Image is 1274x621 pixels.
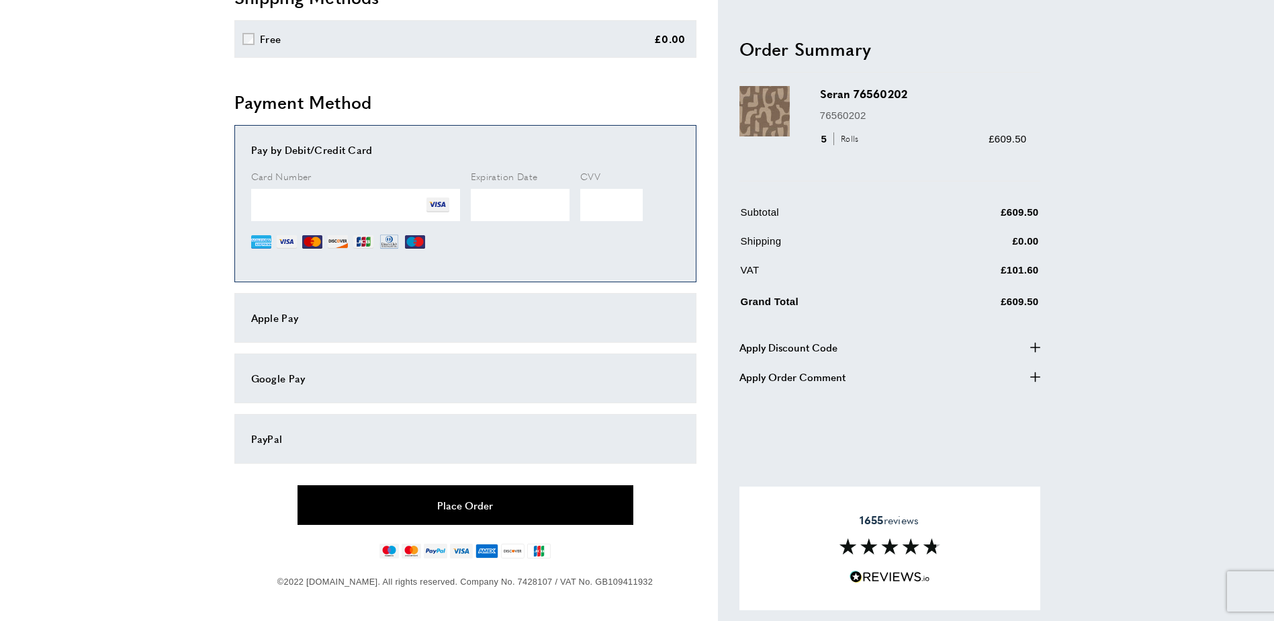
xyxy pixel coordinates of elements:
[251,189,460,221] iframe: Secure Credit Card Frame - Credit Card Number
[251,232,271,252] img: AE.png
[426,194,449,216] img: VI.png
[527,544,551,558] img: jcb
[277,577,653,587] span: ©2022 [DOMAIN_NAME]. All rights reserved. Company No. 7428107 / VAT No. GB109411932
[402,544,421,558] img: mastercard
[424,544,447,558] img: paypal
[251,310,680,326] div: Apple Pay
[839,538,940,554] img: Reviews section
[328,232,348,252] img: DI.png
[405,232,425,252] img: MI.png
[739,36,1040,60] h2: Order Summary
[251,370,680,386] div: Google Pay
[580,189,643,221] iframe: Secure Credit Card Frame - CVV
[820,130,864,147] div: 5
[921,233,1039,259] td: £0.00
[989,132,1026,144] span: £609.50
[450,544,472,558] img: visa
[741,290,921,319] td: Grand Total
[501,544,525,558] img: discover
[251,142,680,158] div: Pay by Debit/Credit Card
[302,232,322,252] img: MC.png
[741,204,921,230] td: Subtotal
[475,544,499,558] img: american-express
[741,233,921,259] td: Shipping
[921,290,1039,319] td: £609.50
[471,189,570,221] iframe: Secure Credit Card Frame - Expiration Date
[860,513,919,527] span: reviews
[833,132,862,145] span: Rolls
[580,169,600,183] span: CVV
[251,431,680,447] div: PayPal
[739,86,790,136] img: Seran 76560202
[820,86,1027,101] h3: Seran 76560202
[298,485,633,525] button: Place Order
[353,232,373,252] img: JCB.png
[234,90,696,114] h2: Payment Method
[739,339,837,355] span: Apply Discount Code
[921,204,1039,230] td: £609.50
[741,261,921,288] td: VAT
[921,261,1039,288] td: £101.60
[379,544,399,558] img: maestro
[850,571,930,583] img: Reviews.io 5 stars
[251,169,312,183] span: Card Number
[820,107,1027,123] p: 76560202
[471,169,538,183] span: Expiration Date
[860,512,883,528] strong: 1655
[260,31,281,47] div: Free
[379,232,400,252] img: DN.png
[739,368,846,384] span: Apply Order Comment
[277,232,297,252] img: VI.png
[654,31,686,47] div: £0.00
